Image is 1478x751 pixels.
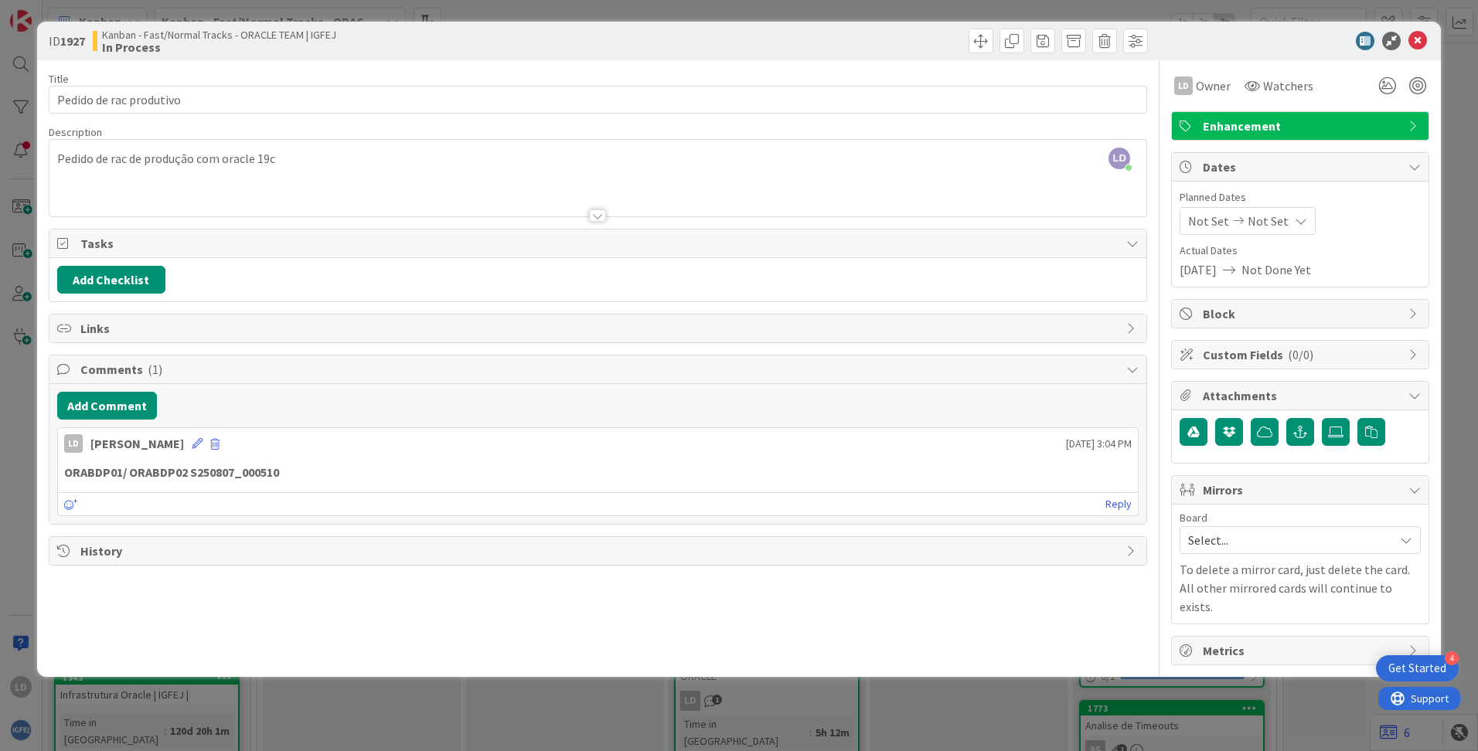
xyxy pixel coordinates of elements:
[1203,304,1401,323] span: Block
[1263,76,1313,95] span: Watchers
[80,319,1119,338] span: Links
[1203,345,1401,364] span: Custom Fields
[80,360,1119,379] span: Comments
[1388,661,1446,676] div: Get Started
[49,72,69,86] label: Title
[57,392,157,420] button: Add Comment
[49,32,85,50] span: ID
[1188,212,1229,230] span: Not Set
[49,125,102,139] span: Description
[1188,529,1386,551] span: Select...
[60,33,85,49] b: 1927
[1248,212,1289,230] span: Not Set
[1203,641,1401,660] span: Metrics
[1203,386,1401,405] span: Attachments
[102,29,336,41] span: Kanban - Fast/Normal Tracks - ORACLE TEAM | IGFEJ
[1196,76,1231,95] span: Owner
[1376,655,1459,681] div: Open Get Started checklist, remaining modules: 4
[148,362,162,377] span: ( 1 )
[1180,243,1421,259] span: Actual Dates
[1180,560,1421,616] p: To delete a mirror card, just delete the card. All other mirrored cards will continue to exists.
[90,434,184,453] div: [PERSON_NAME]
[57,150,1139,168] p: Pedido de rac de produção com oracle 19c
[1180,189,1421,206] span: Planned Dates
[1174,76,1193,95] div: LD
[1203,481,1401,499] span: Mirrors
[1105,494,1132,514] a: Reply
[1108,148,1130,169] span: LD
[80,234,1119,253] span: Tasks
[57,266,165,294] button: Add Checklist
[64,434,83,453] div: LD
[102,41,336,53] b: In Process
[1203,117,1401,135] span: Enhancement
[49,86,1147,114] input: type card name here...
[1203,158,1401,176] span: Dates
[1288,347,1313,362] span: ( 0/0 )
[80,542,1119,560] span: History
[1066,436,1132,452] span: [DATE] 3:04 PM
[1445,651,1459,665] div: 4
[32,2,70,21] span: Support
[1180,512,1207,523] span: Board
[64,464,279,480] strong: ORABDP01/ ORABDP02 S250807_000510
[1241,260,1311,279] span: Not Done Yet
[1180,260,1217,279] span: [DATE]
